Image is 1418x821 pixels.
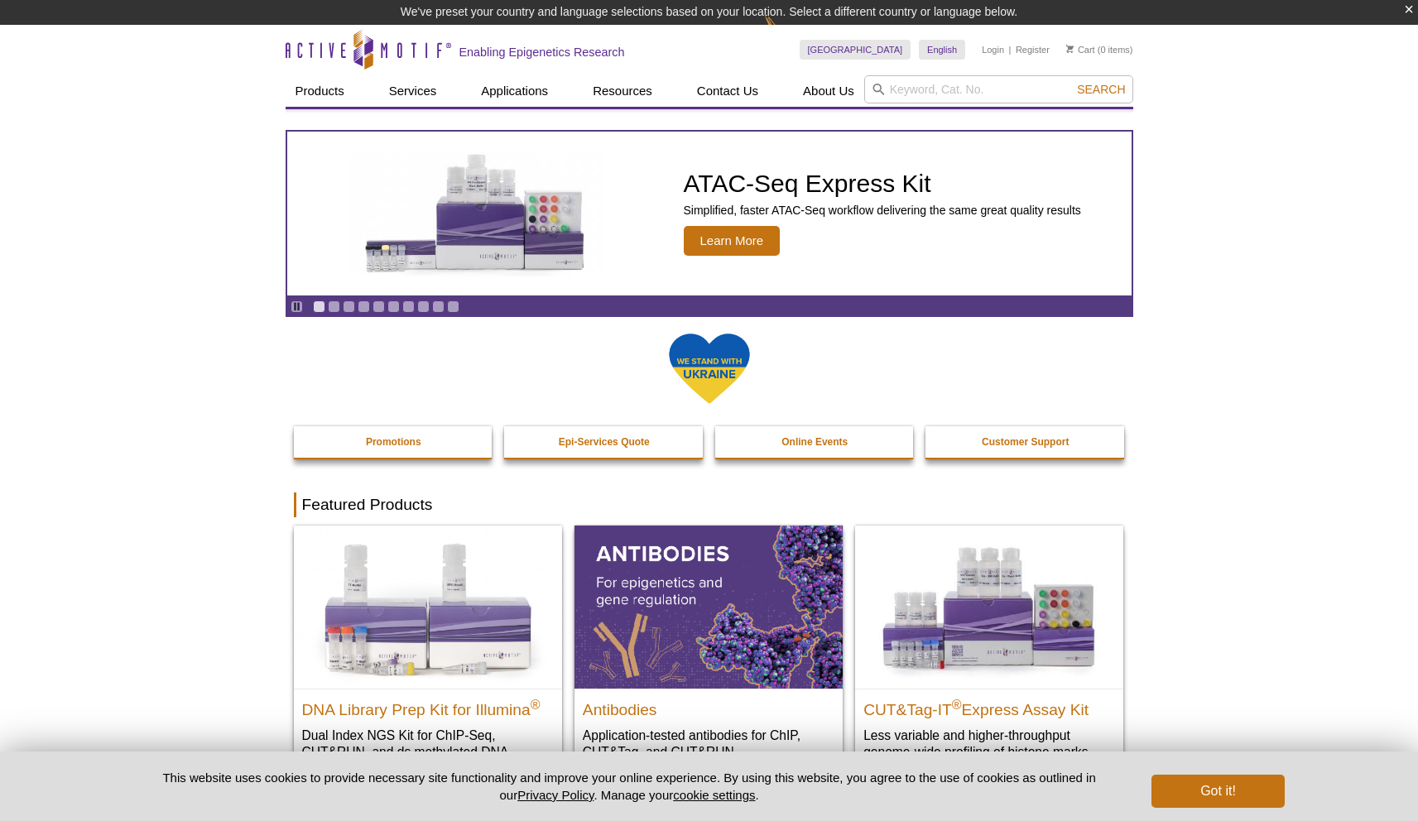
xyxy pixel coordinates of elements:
a: Go to slide 8 [417,300,430,313]
a: Epi-Services Quote [504,426,704,458]
a: Go to slide 2 [328,300,340,313]
a: Privacy Policy [517,788,594,802]
h2: CUT&Tag-IT Express Assay Kit [863,694,1115,718]
h2: DNA Library Prep Kit for Illumina [302,694,554,718]
sup: ® [952,697,962,711]
img: Your Cart [1066,45,1074,53]
sup: ® [531,697,541,711]
a: Contact Us [687,75,768,107]
a: Register [1016,44,1050,55]
span: Learn More [684,226,781,256]
a: Products [286,75,354,107]
img: We Stand With Ukraine [668,332,751,406]
a: Go to slide 6 [387,300,400,313]
h2: ATAC-Seq Express Kit [684,171,1081,196]
h2: Antibodies [583,694,834,718]
a: Resources [583,75,662,107]
a: Go to slide 1 [313,300,325,313]
a: Go to slide 3 [343,300,355,313]
a: CUT&Tag-IT® Express Assay Kit CUT&Tag-IT®Express Assay Kit Less variable and higher-throughput ge... [855,526,1123,776]
p: Simplified, faster ATAC-Seq workflow delivering the same great quality results [684,203,1081,218]
a: Online Events [715,426,916,458]
a: English [919,40,965,60]
a: ATAC-Seq Express Kit ATAC-Seq Express Kit Simplified, faster ATAC-Seq workflow delivering the sam... [287,132,1132,295]
input: Keyword, Cat. No. [864,75,1133,103]
a: Applications [471,75,558,107]
h2: Enabling Epigenetics Research [459,45,625,60]
p: Less variable and higher-throughput genome-wide profiling of histone marks​. [863,727,1115,761]
img: CUT&Tag-IT® Express Assay Kit [855,526,1123,688]
button: cookie settings [673,788,755,802]
p: This website uses cookies to provide necessary site functionality and improve your online experie... [134,769,1125,804]
span: Search [1077,83,1125,96]
a: Go to slide 9 [432,300,445,313]
a: Login [982,44,1004,55]
a: Promotions [294,426,494,458]
img: All Antibodies [574,526,843,688]
p: Dual Index NGS Kit for ChIP-Seq, CUT&RUN, and ds methylated DNA assays. [302,727,554,777]
a: Go to slide 4 [358,300,370,313]
strong: Online Events [781,436,848,448]
button: Got it! [1151,775,1284,808]
strong: Promotions [366,436,421,448]
a: All Antibodies Antibodies Application-tested antibodies for ChIP, CUT&Tag, and CUT&RUN. [574,526,843,776]
li: (0 items) [1066,40,1133,60]
a: Toggle autoplay [291,300,303,313]
a: Go to slide 7 [402,300,415,313]
a: [GEOGRAPHIC_DATA] [800,40,911,60]
img: Change Here [764,12,808,51]
a: Services [379,75,447,107]
a: Go to slide 10 [447,300,459,313]
button: Search [1072,82,1130,97]
a: Customer Support [925,426,1126,458]
strong: Epi-Services Quote [559,436,650,448]
article: ATAC-Seq Express Kit [287,132,1132,295]
a: Cart [1066,44,1095,55]
img: DNA Library Prep Kit for Illumina [294,526,562,688]
a: DNA Library Prep Kit for Illumina DNA Library Prep Kit for Illumina® Dual Index NGS Kit for ChIP-... [294,526,562,793]
a: About Us [793,75,864,107]
img: ATAC-Seq Express Kit [340,151,613,276]
li: | [1009,40,1012,60]
strong: Customer Support [982,436,1069,448]
h2: Featured Products [294,492,1125,517]
a: Go to slide 5 [373,300,385,313]
p: Application-tested antibodies for ChIP, CUT&Tag, and CUT&RUN. [583,727,834,761]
